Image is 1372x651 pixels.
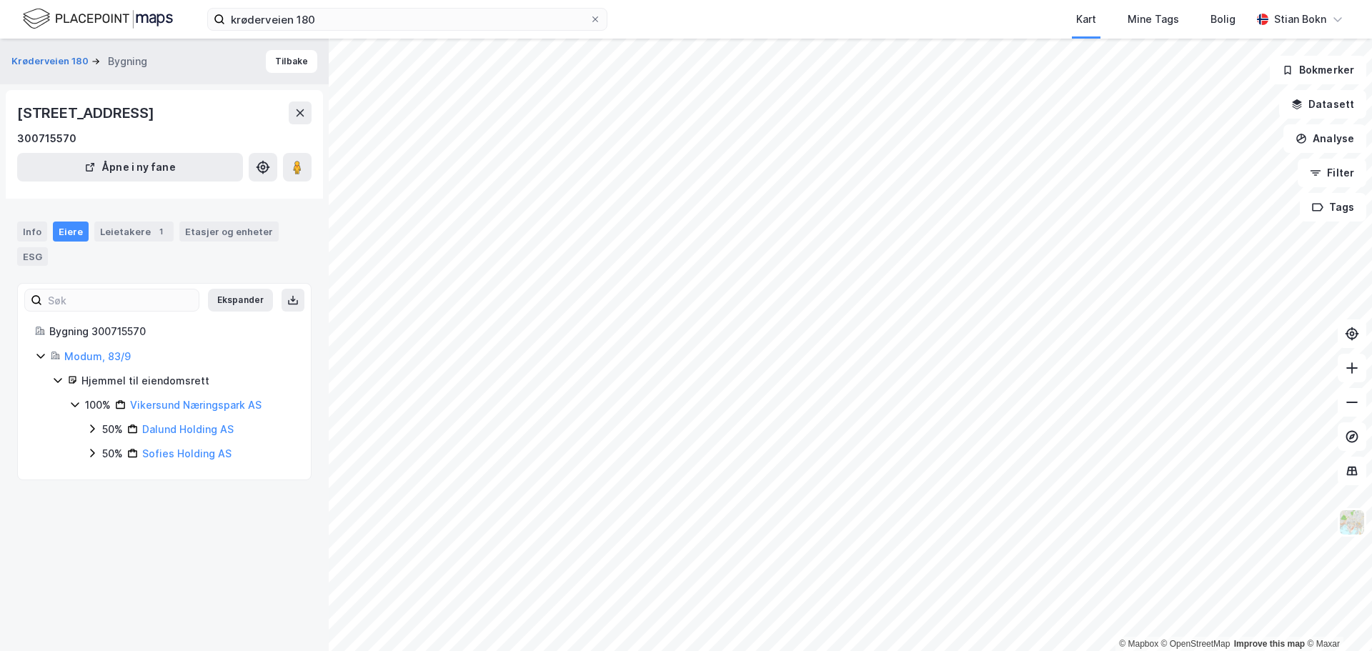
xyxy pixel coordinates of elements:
div: Bolig [1211,11,1236,28]
a: Vikersund Næringspark AS [130,399,262,411]
a: Improve this map [1234,639,1305,649]
div: [STREET_ADDRESS] [17,101,157,124]
input: Søk på adresse, matrikkel, gårdeiere, leietakere eller personer [225,9,590,30]
div: 50% [102,421,123,438]
div: Hjemmel til eiendomsrett [81,372,294,389]
div: Leietakere [94,222,174,242]
a: OpenStreetMap [1161,639,1231,649]
button: Analyse [1283,124,1366,153]
div: 100% [85,397,111,414]
img: Z [1338,509,1366,536]
button: Filter [1298,159,1366,187]
a: Mapbox [1119,639,1158,649]
div: Bygning 300715570 [49,323,294,340]
div: 50% [102,445,123,462]
button: Åpne i ny fane [17,153,243,182]
div: 1 [154,224,168,239]
img: logo.f888ab2527a4732fd821a326f86c7f29.svg [23,6,173,31]
div: Info [17,222,47,242]
button: Tilbake [266,50,317,73]
div: 300715570 [17,130,76,147]
button: Tags [1300,193,1366,222]
div: Stian Bokn [1274,11,1326,28]
a: Modum, 83/9 [64,350,131,362]
div: Mine Tags [1128,11,1179,28]
button: Datasett [1279,90,1366,119]
iframe: Chat Widget [1301,582,1372,651]
a: Dalund Holding AS [142,423,234,435]
div: Kart [1076,11,1096,28]
div: Kontrollprogram for chat [1301,582,1372,651]
button: Ekspander [208,289,273,312]
input: Søk [42,289,199,311]
div: ESG [17,247,48,266]
a: Sofies Holding AS [142,447,232,459]
button: Bokmerker [1270,56,1366,84]
div: Etasjer og enheter [185,225,273,238]
div: Eiere [53,222,89,242]
div: Bygning [108,53,147,70]
button: Krøderveien 180 [11,54,91,69]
